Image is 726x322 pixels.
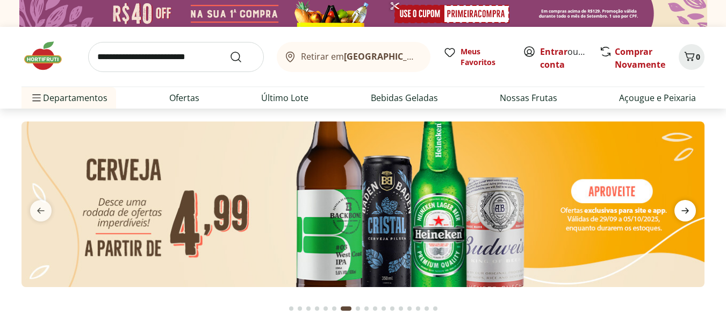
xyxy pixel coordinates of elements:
[229,51,255,63] button: Submit Search
[388,296,397,321] button: Go to page 12 from fs-carousel
[88,42,264,72] input: search
[619,91,696,104] a: Açougue e Peixaria
[540,46,599,70] a: Criar conta
[21,40,75,72] img: Hortifruti
[414,296,422,321] button: Go to page 15 from fs-carousel
[500,91,557,104] a: Nossas Frutas
[277,42,430,72] button: Retirar em[GEOGRAPHIC_DATA]/[GEOGRAPHIC_DATA]
[443,46,510,68] a: Meus Favoritos
[169,91,199,104] a: Ofertas
[461,46,510,68] span: Meus Favoritos
[431,296,440,321] button: Go to page 17 from fs-carousel
[371,296,379,321] button: Go to page 10 from fs-carousel
[21,121,705,287] img: cervejas
[339,296,354,321] button: Current page from fs-carousel
[362,296,371,321] button: Go to page 9 from fs-carousel
[296,296,304,321] button: Go to page 2 from fs-carousel
[261,91,308,104] a: Último Lote
[21,200,60,221] button: previous
[422,296,431,321] button: Go to page 16 from fs-carousel
[354,296,362,321] button: Go to page 8 from fs-carousel
[321,296,330,321] button: Go to page 5 from fs-carousel
[679,44,705,70] button: Carrinho
[313,296,321,321] button: Go to page 4 from fs-carousel
[540,46,567,58] a: Entrar
[379,296,388,321] button: Go to page 11 from fs-carousel
[615,46,665,70] a: Comprar Novamente
[287,296,296,321] button: Go to page 1 from fs-carousel
[397,296,405,321] button: Go to page 13 from fs-carousel
[371,91,438,104] a: Bebidas Geladas
[696,52,700,62] span: 0
[330,296,339,321] button: Go to page 6 from fs-carousel
[666,200,705,221] button: next
[30,85,43,111] button: Menu
[301,52,420,61] span: Retirar em
[540,45,588,71] span: ou
[30,85,107,111] span: Departamentos
[304,296,313,321] button: Go to page 3 from fs-carousel
[405,296,414,321] button: Go to page 14 from fs-carousel
[344,51,525,62] b: [GEOGRAPHIC_DATA]/[GEOGRAPHIC_DATA]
